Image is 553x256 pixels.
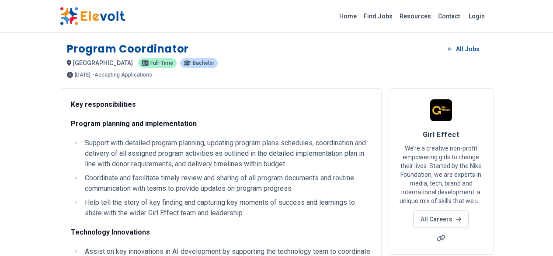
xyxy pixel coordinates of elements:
[150,60,173,66] span: Full-time
[430,99,452,121] img: Girl Effect
[463,7,490,25] a: Login
[336,9,360,23] a: Home
[423,130,459,139] span: Girl Effect
[71,228,150,236] strong: Technology Innovations
[82,173,371,194] li: Coordinate and facilitate timely review and sharing of all program documents and routine communic...
[441,42,486,56] a: All Jobs
[396,9,435,23] a: Resources
[60,7,125,25] img: Elevolt
[73,60,133,67] span: [GEOGRAPHIC_DATA]
[193,60,214,66] span: Bachelor
[71,119,197,128] strong: Program planning and implementation
[413,210,469,228] a: All Careers
[92,72,152,77] p: - Accepting Applications
[67,42,189,56] h1: Program Coordinator
[400,144,483,205] p: We’re a creative non-profit empowering girls to change their lives. Started by the Nike Foundatio...
[82,197,371,218] li: Help tell the story of key finding and capturing key moments of success and learnings to share wi...
[75,72,90,77] span: [DATE]
[435,9,463,23] a: Contact
[82,138,371,169] li: Support with detailed program planning, updating program plans schedules, coordination and delive...
[360,9,396,23] a: Find Jobs
[71,100,136,109] strong: Key responsibilities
